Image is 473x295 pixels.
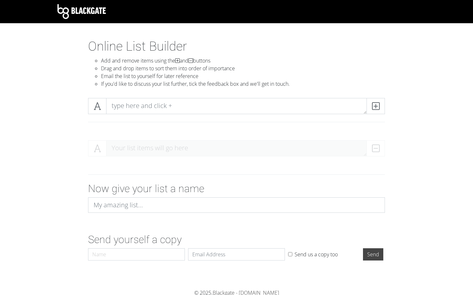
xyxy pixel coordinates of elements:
input: My amazing list... [88,197,385,213]
h2: Send yourself a copy [88,233,385,246]
h1: Online List Builder [88,39,385,54]
li: If you'd like to discuss your list further, tick the feedback box and we'll get in touch. [101,80,385,88]
li: Drag and drop items to sort them into order of importance [101,64,385,72]
h2: Now give your list a name [88,182,385,195]
li: Add and remove items using the and buttons [101,57,385,64]
input: Email Address [188,248,285,261]
input: Send [363,248,383,261]
label: Send us a copy too [295,251,338,258]
img: Blackgate [57,4,106,19]
input: Name [88,248,185,261]
li: Email the list to yourself for later reference [101,72,385,80]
